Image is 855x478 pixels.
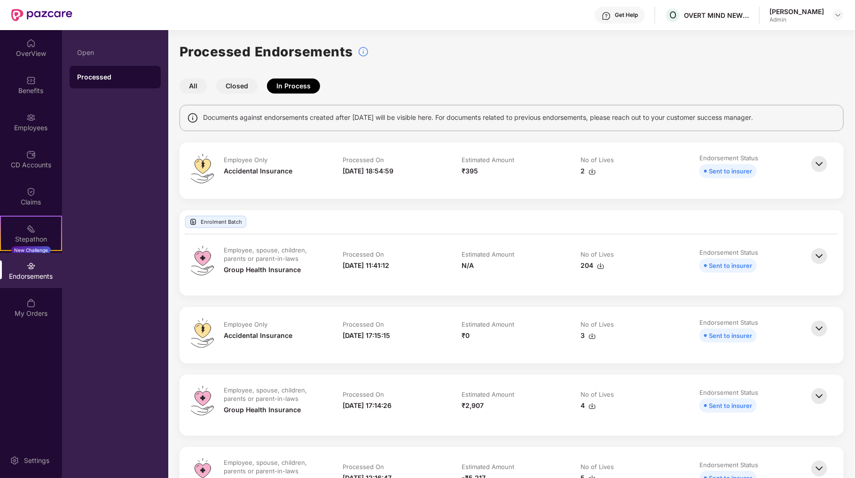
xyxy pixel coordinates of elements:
div: No of Lives [580,250,614,259]
div: No of Lives [580,462,614,471]
img: svg+xml;base64,PHN2ZyBpZD0iQmFjay0zMngzMiIgeG1sbnM9Imh0dHA6Ly93d3cudzMub3JnLzIwMDAvc3ZnIiB3aWR0aD... [809,386,830,407]
span: O [669,9,676,21]
div: Employee, spouse, children, parents or parent-in-laws [224,246,322,263]
div: Employee Only [224,156,267,164]
div: Sent to insurer [709,400,752,411]
img: svg+xml;base64,PHN2ZyBpZD0iQmVuZWZpdHMiIHhtbG5zPSJodHRwOi8vd3d3LnczLm9yZy8yMDAwL3N2ZyIgd2lkdGg9Ij... [26,76,36,85]
div: Admin [769,16,824,24]
button: All [180,78,207,94]
img: svg+xml;base64,PHN2ZyBpZD0iRW1wbG95ZWVzIiB4bWxucz0iaHR0cDovL3d3dy53My5vcmcvMjAwMC9zdmciIHdpZHRoPS... [26,113,36,122]
div: 2 [580,166,596,176]
div: ₹0 [462,330,470,341]
div: ₹2,907 [462,400,484,411]
div: 204 [580,260,604,271]
div: No of Lives [580,320,614,329]
div: Endorsement Status [699,154,758,162]
img: svg+xml;base64,PHN2ZyBpZD0iRHJvcGRvd24tMzJ4MzIiIHhtbG5zPSJodHRwOi8vd3d3LnczLm9yZy8yMDAwL3N2ZyIgd2... [834,11,842,19]
div: Estimated Amount [462,390,514,399]
div: Estimated Amount [462,462,514,471]
div: OVERT MIND NEW IDEAS TECHNOLOGIES [684,11,750,20]
img: svg+xml;base64,PHN2ZyB4bWxucz0iaHR0cDovL3d3dy53My5vcmcvMjAwMC9zdmciIHdpZHRoPSI0OS4zMiIgaGVpZ2h0PS... [191,154,214,183]
img: svg+xml;base64,PHN2ZyBpZD0iVXBsb2FkX0xvZ3MiIGRhdGEtbmFtZT0iVXBsb2FkIExvZ3MiIHhtbG5zPSJodHRwOi8vd3... [189,218,197,226]
div: Estimated Amount [462,156,514,164]
div: Accidental Insurance [224,330,292,341]
div: Processed On [343,320,384,329]
div: Employee Only [224,320,267,329]
div: Endorsement Status [699,248,758,257]
div: Endorsement Status [699,318,758,327]
div: Processed On [343,390,384,399]
div: Sent to insurer [709,166,752,176]
img: svg+xml;base64,PHN2ZyB4bWxucz0iaHR0cDovL3d3dy53My5vcmcvMjAwMC9zdmciIHdpZHRoPSI0OS4zMiIgaGVpZ2h0PS... [191,386,214,415]
div: Processed On [343,156,384,164]
div: [PERSON_NAME] [769,7,824,16]
div: [DATE] 17:15:15 [343,330,390,341]
div: Sent to insurer [709,260,752,271]
div: Employee, spouse, children, parents or parent-in-laws [224,458,322,475]
div: [DATE] 17:14:26 [343,400,392,411]
button: In Process [267,78,320,94]
div: Processed On [343,250,384,259]
img: svg+xml;base64,PHN2ZyBpZD0iQmFjay0zMngzMiIgeG1sbnM9Imh0dHA6Ly93d3cudzMub3JnLzIwMDAvc3ZnIiB3aWR0aD... [809,246,830,266]
div: Group Health Insurance [224,405,301,415]
div: Stepathon [1,235,61,244]
div: Endorsement Status [699,388,758,397]
div: Processed [77,72,153,82]
img: svg+xml;base64,PHN2ZyBpZD0iSG9tZSIgeG1sbnM9Imh0dHA6Ly93d3cudzMub3JnLzIwMDAvc3ZnIiB3aWR0aD0iMjAiIG... [26,39,36,48]
img: svg+xml;base64,PHN2ZyBpZD0iSGVscC0zMngzMiIgeG1sbnM9Imh0dHA6Ly93d3cudzMub3JnLzIwMDAvc3ZnIiB3aWR0aD... [602,11,611,21]
div: Endorsement Status [699,461,758,469]
h1: Processed Endorsements [180,41,353,62]
div: [DATE] 11:41:12 [343,260,389,271]
img: svg+xml;base64,PHN2ZyBpZD0iRG93bmxvYWQtMzJ4MzIiIHhtbG5zPSJodHRwOi8vd3d3LnczLm9yZy8yMDAwL3N2ZyIgd2... [597,262,604,270]
img: svg+xml;base64,PHN2ZyBpZD0iQ0RfQWNjb3VudHMiIGRhdGEtbmFtZT0iQ0QgQWNjb3VudHMiIHhtbG5zPSJodHRwOi8vd3... [26,150,36,159]
div: Get Help [615,11,638,19]
img: svg+xml;base64,PHN2ZyB4bWxucz0iaHR0cDovL3d3dy53My5vcmcvMjAwMC9zdmciIHdpZHRoPSIyMSIgaGVpZ2h0PSIyMC... [26,224,36,234]
div: 3 [580,330,596,341]
img: New Pazcare Logo [11,9,72,21]
img: svg+xml;base64,PHN2ZyBpZD0iQmFjay0zMngzMiIgeG1sbnM9Imh0dHA6Ly93d3cudzMub3JnLzIwMDAvc3ZnIiB3aWR0aD... [809,318,830,339]
img: svg+xml;base64,PHN2ZyB4bWxucz0iaHR0cDovL3d3dy53My5vcmcvMjAwMC9zdmciIHdpZHRoPSI0OS4zMiIgaGVpZ2h0PS... [191,318,214,348]
div: Open [77,49,153,56]
div: Enrolment Batch [185,216,246,228]
div: Group Health Insurance [224,265,301,275]
div: No of Lives [580,156,614,164]
button: Closed [216,78,258,94]
div: Employee, spouse, children, parents or parent-in-laws [224,386,322,403]
img: svg+xml;base64,PHN2ZyBpZD0iSW5mbyIgeG1sbnM9Imh0dHA6Ly93d3cudzMub3JnLzIwMDAvc3ZnIiB3aWR0aD0iMTQiIG... [187,112,198,124]
div: [DATE] 18:54:59 [343,166,393,176]
div: Accidental Insurance [224,166,292,176]
div: N/A [462,260,474,271]
div: ₹395 [462,166,478,176]
img: svg+xml;base64,PHN2ZyBpZD0iQmFjay0zMngzMiIgeG1sbnM9Imh0dHA6Ly93d3cudzMub3JnLzIwMDAvc3ZnIiB3aWR0aD... [809,154,830,174]
span: Documents against endorsements created after [DATE] will be visible here. For documents related t... [203,112,753,123]
div: Processed On [343,462,384,471]
img: svg+xml;base64,PHN2ZyBpZD0iRW5kb3JzZW1lbnRzIiB4bWxucz0iaHR0cDovL3d3dy53My5vcmcvMjAwMC9zdmciIHdpZH... [26,261,36,271]
div: 4 [580,400,596,411]
div: Settings [21,456,52,465]
img: svg+xml;base64,PHN2ZyBpZD0iU2V0dGluZy0yMHgyMCIgeG1sbnM9Imh0dHA6Ly93d3cudzMub3JnLzIwMDAvc3ZnIiB3aW... [10,456,19,465]
div: Estimated Amount [462,320,514,329]
img: svg+xml;base64,PHN2ZyBpZD0iRG93bmxvYWQtMzJ4MzIiIHhtbG5zPSJodHRwOi8vd3d3LnczLm9yZy8yMDAwL3N2ZyIgd2... [588,402,596,410]
div: Estimated Amount [462,250,514,259]
img: svg+xml;base64,PHN2ZyB4bWxucz0iaHR0cDovL3d3dy53My5vcmcvMjAwMC9zdmciIHdpZHRoPSI0OS4zMiIgaGVpZ2h0PS... [191,246,214,275]
div: No of Lives [580,390,614,399]
img: svg+xml;base64,PHN2ZyBpZD0iRG93bmxvYWQtMzJ4MzIiIHhtbG5zPSJodHRwOi8vd3d3LnczLm9yZy8yMDAwL3N2ZyIgd2... [588,332,596,340]
div: Sent to insurer [709,330,752,341]
img: svg+xml;base64,PHN2ZyBpZD0iTXlfT3JkZXJzIiBkYXRhLW5hbWU9Ik15IE9yZGVycyIgeG1sbnM9Imh0dHA6Ly93d3cudz... [26,298,36,308]
div: New Challenge [11,246,51,254]
img: svg+xml;base64,PHN2ZyBpZD0iQ2xhaW0iIHhtbG5zPSJodHRwOi8vd3d3LnczLm9yZy8yMDAwL3N2ZyIgd2lkdGg9IjIwIi... [26,187,36,196]
img: svg+xml;base64,PHN2ZyBpZD0iRG93bmxvYWQtMzJ4MzIiIHhtbG5zPSJodHRwOi8vd3d3LnczLm9yZy8yMDAwL3N2ZyIgd2... [588,168,596,175]
img: svg+xml;base64,PHN2ZyBpZD0iSW5mb18tXzMyeDMyIiBkYXRhLW5hbWU9IkluZm8gLSAzMngzMiIgeG1sbnM9Imh0dHA6Ly... [358,46,369,57]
